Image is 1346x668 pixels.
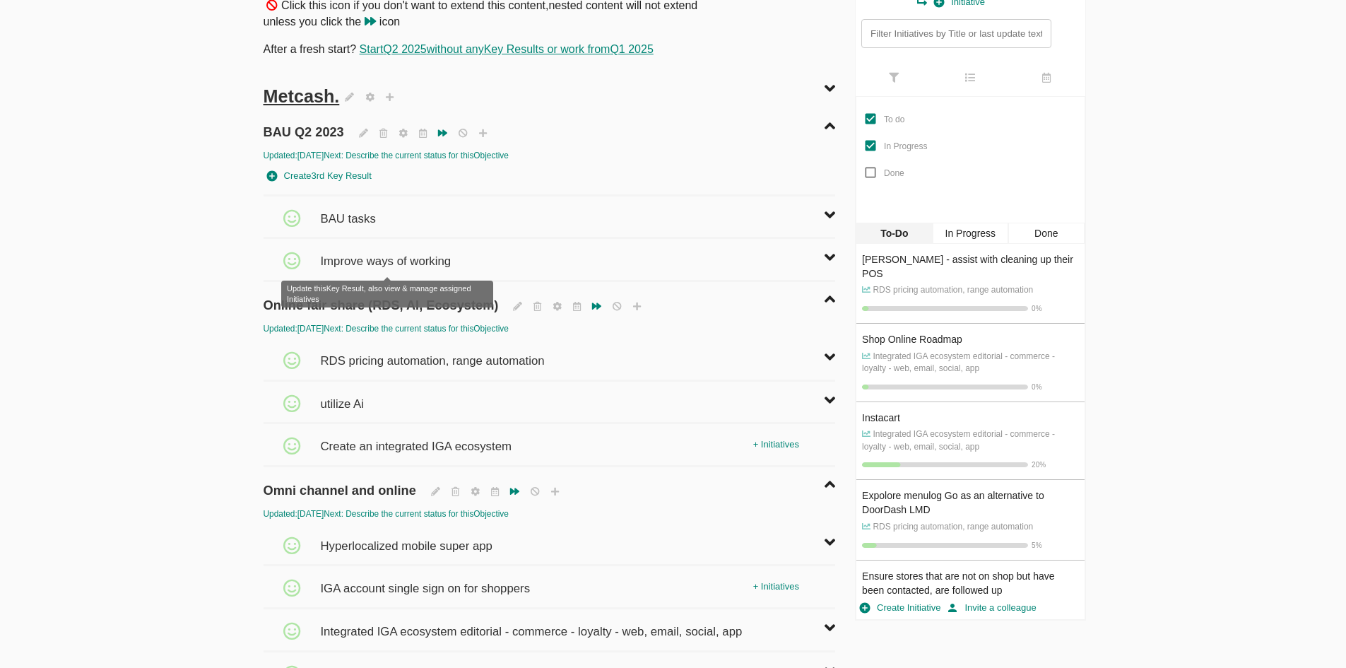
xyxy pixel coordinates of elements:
div: Updated: [DATE] Next: Describe the current status for this Objective [264,150,836,162]
span: Improve ways of working [320,239,454,270]
span: BAU Q2 2023 [264,109,348,141]
div: In Progress [933,223,1008,244]
span: IGA account single sign on for shoppers [320,566,533,597]
span: RDS pricing automation, range automation [320,339,548,370]
span: Omni channel and online [264,467,420,500]
input: Filter Initiatives by Title or last update text [861,19,1051,48]
div: [PERSON_NAME] - assist with cleaning up their POS [862,252,1078,281]
span: Create an integrated IGA ecosystem [320,424,515,455]
span: Metcash. [264,86,340,106]
p: RDS pricing automation, range automation [862,284,1078,296]
span: 0 % [1032,383,1041,391]
span: BAU tasks [320,197,379,228]
span: Create Initiative [860,600,940,616]
span: utilize Ai [320,382,367,413]
div: Expolore menulog Go as an alternative to DoorDash LMD [862,488,1078,517]
span: Done [884,168,904,178]
div: Updated: [DATE] Next: Describe the current status for this Objective [264,508,836,520]
span: To do [884,115,904,124]
span: 20 % [1032,461,1046,469]
button: Invite a colleague [944,597,1039,619]
div: To-Do [856,223,932,244]
button: Create3rd Key Result [264,165,375,187]
p: Integrated IGA ecosystem editorial - commerce - loyalty - web, email, social, app [862,428,1078,452]
span: Invite a colleague [947,600,1036,616]
span: Create 3rd Key Result [267,168,372,184]
div: Done [1008,223,1084,244]
span: Hyperlocalized mobile super app [320,524,495,555]
div: Updated: [DATE] Next: Describe the current status for this Objective [264,323,836,335]
div: Instacart [862,411,1078,425]
button: Create Initiative [856,597,944,619]
p: Integrated IGA ecosystem editorial - commerce - loyalty - web, email, social, app [862,351,1078,375]
p: After a fresh start? [264,42,836,58]
span: 0 % [1032,305,1041,312]
p: RDS pricing automation, range automation [862,521,1078,533]
div: Shop Online Roadmap [862,332,1078,346]
div: + Initiatives [750,576,803,598]
span: In Progress [884,141,927,151]
a: StartQ2 2025without anyKey Results or work fromQ1 2025 [360,43,654,55]
span: 5 % [1032,541,1041,549]
div: + Initiatives [750,434,803,456]
span: Online fair share (RDS, AI, Ecosystem) [264,282,502,315]
div: Ensure stores that are not on shop but have been contacted, are followed up [862,569,1078,597]
span: Integrated IGA ecosystem editorial - commerce - loyalty - web, email, social, app [320,609,745,640]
